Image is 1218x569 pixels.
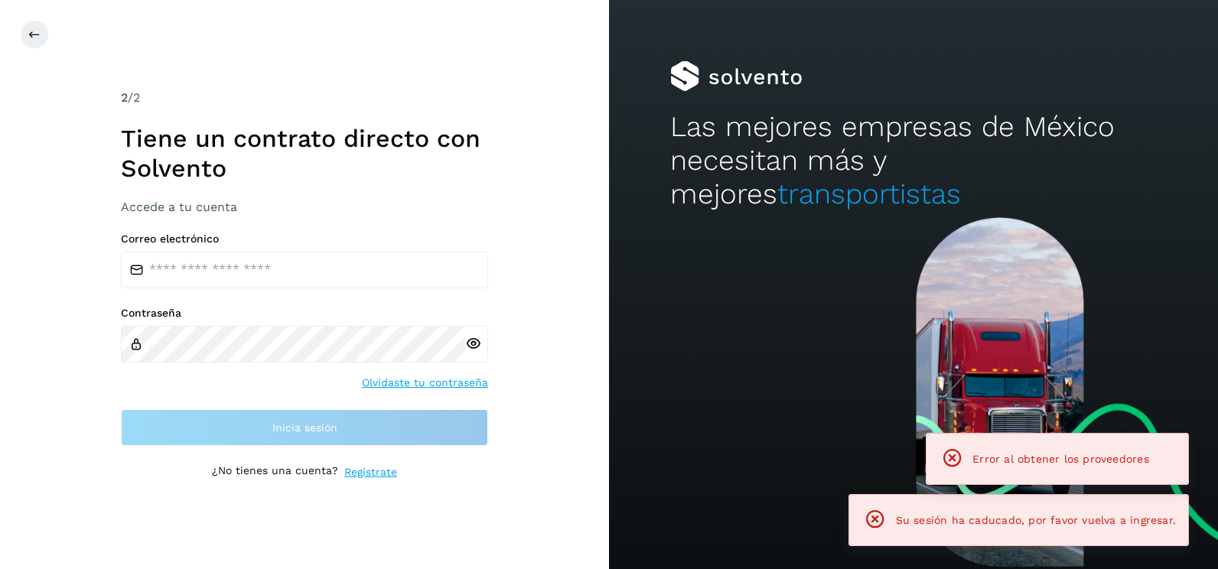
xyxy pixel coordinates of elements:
[344,464,397,480] a: Regístrate
[670,110,1158,212] h2: Las mejores empresas de México necesitan más y mejores
[777,177,961,210] span: transportistas
[121,307,488,320] label: Contraseña
[896,514,1176,526] span: Su sesión ha caducado, por favor vuelva a ingresar.
[362,375,488,391] a: Olvidaste tu contraseña
[972,453,1149,465] span: Error al obtener los proveedores
[121,232,488,245] label: Correo electrónico
[272,422,337,433] span: Inicia sesión
[212,464,338,480] p: ¿No tienes una cuenta?
[121,89,488,107] div: /2
[121,200,488,214] h3: Accede a tu cuenta
[121,90,128,105] span: 2
[121,124,488,183] h1: Tiene un contrato directo con Solvento
[121,409,488,446] button: Inicia sesión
